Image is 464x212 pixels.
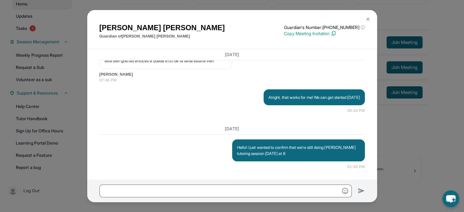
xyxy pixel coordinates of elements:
[347,164,365,170] span: 01:39 PM
[284,24,365,31] p: Guardian's Number: [PHONE_NUMBER]
[99,33,225,39] p: Guardian of [PERSON_NAME] [PERSON_NAME]
[365,17,370,22] img: Close Icon
[99,71,365,77] span: [PERSON_NAME]
[99,126,365,132] h3: [DATE]
[99,22,225,33] h1: [PERSON_NAME] [PERSON_NAME]
[284,31,365,37] p: Copy Meeting Invitation
[442,190,459,207] button: chat-button
[268,94,360,100] p: Alright, that works for me! We can get started [DATE]
[358,187,365,195] img: Send icon
[360,24,365,31] span: ⓘ
[99,52,365,58] h3: [DATE]
[342,188,348,194] img: Emoji
[347,108,365,114] span: 08:34 PM
[237,144,360,156] p: Hello! I just wanted to confirm that we're still doing [PERSON_NAME] tutoring session [DATE] at 6
[331,31,336,36] img: Copy Icon
[105,58,227,64] p: esta bien gracias entoces si puede 6:00 de ta tarde estaria vien
[99,77,365,83] span: 07:46 PM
